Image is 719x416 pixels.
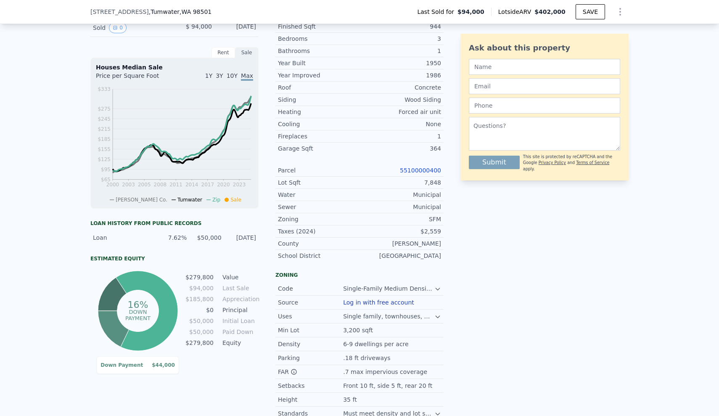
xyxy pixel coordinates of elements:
[278,83,359,92] div: Roof
[343,382,434,390] div: Front 10 ft, side 5 ft, rear 20 ft
[343,299,414,306] button: Log in with free account
[469,156,520,169] button: Submit
[90,220,259,227] div: Loan history from public records
[125,315,151,321] tspan: Payment
[539,160,566,165] a: Privacy Policy
[98,126,111,132] tspan: $215
[219,22,256,33] div: [DATE]
[278,312,343,321] div: Uses
[343,340,410,348] div: 6-9 dwellings per acre
[93,22,168,33] div: Sold
[143,360,175,370] td: $44,000
[138,182,151,188] tspan: 2005
[221,305,259,315] td: Principal
[278,368,343,376] div: FAR
[359,252,441,260] div: [GEOGRAPHIC_DATA]
[457,8,484,16] span: $94,000
[278,178,359,187] div: Lot Sqft
[98,86,111,92] tspan: $333
[101,167,111,172] tspan: $95
[90,255,259,262] div: Estimated Equity
[343,326,375,334] div: 3,200 sqft
[359,34,441,43] div: 3
[278,71,359,79] div: Year Improved
[359,203,441,211] div: Municipal
[116,197,167,203] span: [PERSON_NAME] Co.
[186,23,212,30] span: $ 94,000
[241,72,253,81] span: Max
[221,316,259,326] td: Initial Loan
[469,98,620,114] input: Phone
[221,327,259,337] td: Paid Down
[278,215,359,223] div: Zoning
[106,182,119,188] tspan: 2000
[230,197,241,203] span: Sale
[205,72,212,79] span: 1Y
[101,177,111,183] tspan: $65
[359,144,441,153] div: 364
[233,182,246,188] tspan: 2023
[576,160,609,165] a: Terms of Service
[185,294,214,304] td: $185,800
[278,252,359,260] div: School District
[216,72,223,79] span: 3Y
[417,8,457,16] span: Last Sold for
[359,239,441,248] div: [PERSON_NAME]
[278,203,359,211] div: Sewer
[278,340,343,348] div: Density
[98,146,111,152] tspan: $155
[278,59,359,67] div: Year Built
[96,72,174,85] div: Price per Square Foot
[343,395,358,404] div: 35 ft
[98,116,111,122] tspan: $245
[185,316,214,326] td: $50,000
[98,136,111,142] tspan: $185
[612,3,629,20] button: Show Options
[278,354,343,362] div: Parking
[93,233,152,242] div: Loan
[122,182,135,188] tspan: 2003
[359,191,441,199] div: Municipal
[180,8,211,15] span: , WA 98501
[98,156,111,162] tspan: $125
[343,368,429,376] div: .7 max impervious coverage
[278,95,359,104] div: Siding
[169,182,182,188] tspan: 2011
[278,298,343,307] div: Source
[278,132,359,140] div: Fireplaces
[278,34,359,43] div: Bedrooms
[359,95,441,104] div: Wood Siding
[212,197,220,203] span: Zip
[192,233,221,242] div: $50,000
[278,227,359,236] div: Taxes (2024)
[221,338,259,347] td: Equity
[343,284,434,293] div: Single-Family Medium Density Residential Zone District
[185,182,198,188] tspan: 2014
[98,106,111,112] tspan: $275
[275,272,444,278] div: Zoning
[523,154,620,172] div: This site is protected by reCAPTCHA and the Google and apply.
[469,59,620,75] input: Name
[359,132,441,140] div: 1
[359,71,441,79] div: 1986
[359,215,441,223] div: SFM
[343,312,434,321] div: Single family, townhouses, duplexes (limited), cottage housing, parks, support facilities, commun...
[278,144,359,153] div: Garage Sqft
[278,191,359,199] div: Water
[278,120,359,128] div: Cooling
[278,382,343,390] div: Setbacks
[185,338,214,347] td: $279,800
[149,8,211,16] span: , Tumwater
[201,182,214,188] tspan: 2017
[278,239,359,248] div: County
[157,233,187,242] div: 7.62%
[109,22,127,33] button: View historical data
[217,182,230,188] tspan: 2020
[100,360,143,370] td: Down Payment
[278,395,343,404] div: Height
[129,308,147,315] tspan: Down
[278,284,343,293] div: Code
[359,108,441,116] div: Forced air unit
[498,8,534,16] span: Lotside ARV
[359,22,441,31] div: 944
